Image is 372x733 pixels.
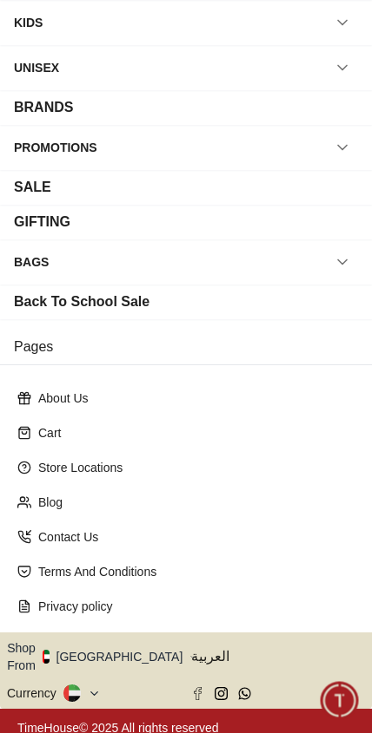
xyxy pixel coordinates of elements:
[38,389,348,407] p: About Us
[9,9,43,43] em: Back
[229,553,352,574] span: Request a callback
[38,563,348,580] p: Terms And Conditions
[184,508,262,540] div: Services
[14,132,97,163] div: PROMOTIONS
[321,682,359,720] div: Chat Widget
[38,598,348,615] p: Privacy policy
[14,177,51,198] div: SALE
[7,684,63,702] div: Currency
[25,427,262,484] span: Hello! I'm your Time House Watches Support Assistant. How can I assist you [DATE]?
[14,7,43,38] div: KIDS
[207,588,363,619] div: Track your Shipment
[14,246,49,278] div: BAGS
[218,593,352,614] span: Track your Shipment
[329,9,363,43] em: Minimize
[38,528,348,546] p: Contact Us
[14,212,70,232] div: GIFTING
[7,639,196,674] button: Shop From[GEOGRAPHIC_DATA]
[38,494,348,511] p: Blog
[43,650,50,664] img: United Arab Emirates
[14,52,59,83] div: UNISEX
[215,687,228,700] a: Instagram
[70,508,176,540] div: New Enquiry
[88,18,263,35] div: [PERSON_NAME]
[218,548,363,579] div: Request a callback
[13,394,372,412] div: [PERSON_NAME]
[238,687,251,700] a: Whatsapp
[191,687,204,700] a: Facebook
[228,477,272,488] span: 10:51 PM
[270,508,363,540] div: Exchanges
[14,97,73,118] div: BRANDS
[196,514,250,534] span: Services
[82,514,164,534] span: New Enquiry
[38,459,348,476] p: Store Locations
[191,646,365,667] span: العربية
[44,548,209,579] div: Nearest Store Locator
[191,639,365,674] button: العربية
[38,424,348,442] p: Cart
[56,553,198,574] span: Nearest Store Locator
[49,11,78,41] img: Profile picture of Zoe
[14,291,149,312] div: Back To School Sale
[282,514,352,534] span: Exchanges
